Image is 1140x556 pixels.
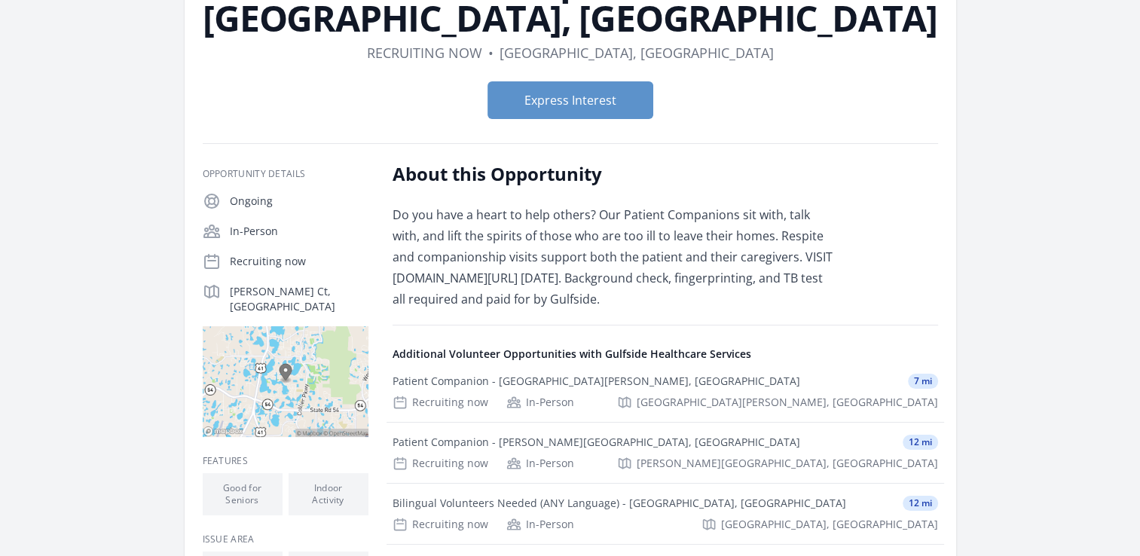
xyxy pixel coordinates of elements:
[393,517,488,532] div: Recruiting now
[506,456,574,471] div: In-Person
[903,496,938,511] span: 12 mi
[393,496,846,511] div: Bilingual Volunteers Needed (ANY Language) - [GEOGRAPHIC_DATA], [GEOGRAPHIC_DATA]
[393,374,800,389] div: Patient Companion - [GEOGRAPHIC_DATA][PERSON_NAME], [GEOGRAPHIC_DATA]
[393,162,833,186] h2: About this Opportunity
[203,533,368,545] h3: Issue area
[203,168,368,180] h3: Opportunity Details
[203,455,368,467] h3: Features
[500,42,774,63] dd: [GEOGRAPHIC_DATA], [GEOGRAPHIC_DATA]
[506,395,574,410] div: In-Person
[367,42,482,63] dd: Recruiting now
[393,435,800,450] div: Patient Companion - [PERSON_NAME][GEOGRAPHIC_DATA], [GEOGRAPHIC_DATA]
[393,204,833,310] p: Do you have a heart to help others? Our Patient Companions sit with, talk with, and lift the spir...
[903,435,938,450] span: 12 mi
[230,194,368,209] p: Ongoing
[393,347,938,362] h4: Additional Volunteer Opportunities with Gulfside Healthcare Services
[203,326,368,437] img: Map
[230,284,368,314] p: [PERSON_NAME] Ct, [GEOGRAPHIC_DATA]
[393,395,488,410] div: Recruiting now
[506,517,574,532] div: In-Person
[721,517,938,532] span: [GEOGRAPHIC_DATA], [GEOGRAPHIC_DATA]
[487,81,653,119] button: Express Interest
[387,484,944,544] a: Bilingual Volunteers Needed (ANY Language) - [GEOGRAPHIC_DATA], [GEOGRAPHIC_DATA] 12 mi Recruitin...
[230,254,368,269] p: Recruiting now
[637,395,938,410] span: [GEOGRAPHIC_DATA][PERSON_NAME], [GEOGRAPHIC_DATA]
[289,473,368,515] li: Indoor Activity
[393,456,488,471] div: Recruiting now
[203,473,283,515] li: Good for Seniors
[387,362,944,422] a: Patient Companion - [GEOGRAPHIC_DATA][PERSON_NAME], [GEOGRAPHIC_DATA] 7 mi Recruiting now In-Pers...
[637,456,938,471] span: [PERSON_NAME][GEOGRAPHIC_DATA], [GEOGRAPHIC_DATA]
[230,224,368,239] p: In-Person
[908,374,938,389] span: 7 mi
[387,423,944,483] a: Patient Companion - [PERSON_NAME][GEOGRAPHIC_DATA], [GEOGRAPHIC_DATA] 12 mi Recruiting now In-Per...
[488,42,494,63] div: •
